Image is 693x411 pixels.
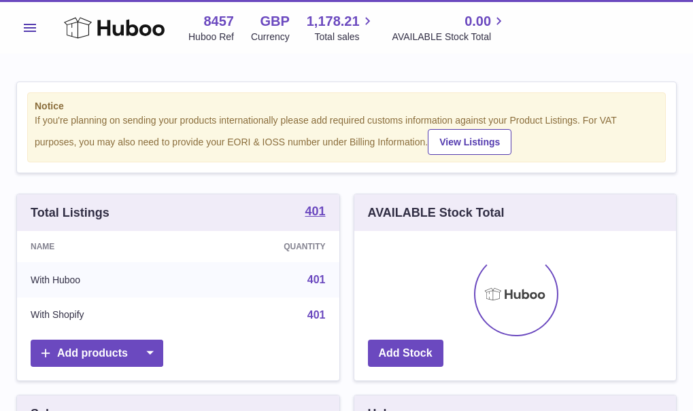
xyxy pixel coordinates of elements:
strong: 401 [305,205,325,217]
a: Add Stock [368,340,443,368]
a: 0.00 AVAILABLE Stock Total [392,12,507,43]
td: With Huboo [17,262,190,298]
th: Name [17,231,190,262]
strong: Notice [35,100,658,113]
h3: Total Listings [31,204,109,221]
th: Quantity [190,231,339,262]
div: Currency [251,31,290,43]
a: Add products [31,340,163,368]
span: 1,178.21 [307,12,360,31]
strong: GBP [260,12,289,31]
span: Total sales [314,31,375,43]
h3: AVAILABLE Stock Total [368,204,505,221]
a: 401 [307,274,326,285]
span: 0.00 [464,12,491,31]
a: View Listings [428,129,511,155]
div: If you're planning on sending your products internationally please add required customs informati... [35,114,658,155]
a: 401 [305,205,325,220]
div: Huboo Ref [188,31,234,43]
strong: 8457 [203,12,234,31]
span: AVAILABLE Stock Total [392,31,507,43]
a: 401 [307,309,326,321]
a: 1,178.21 Total sales [307,12,375,43]
td: With Shopify [17,298,190,333]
